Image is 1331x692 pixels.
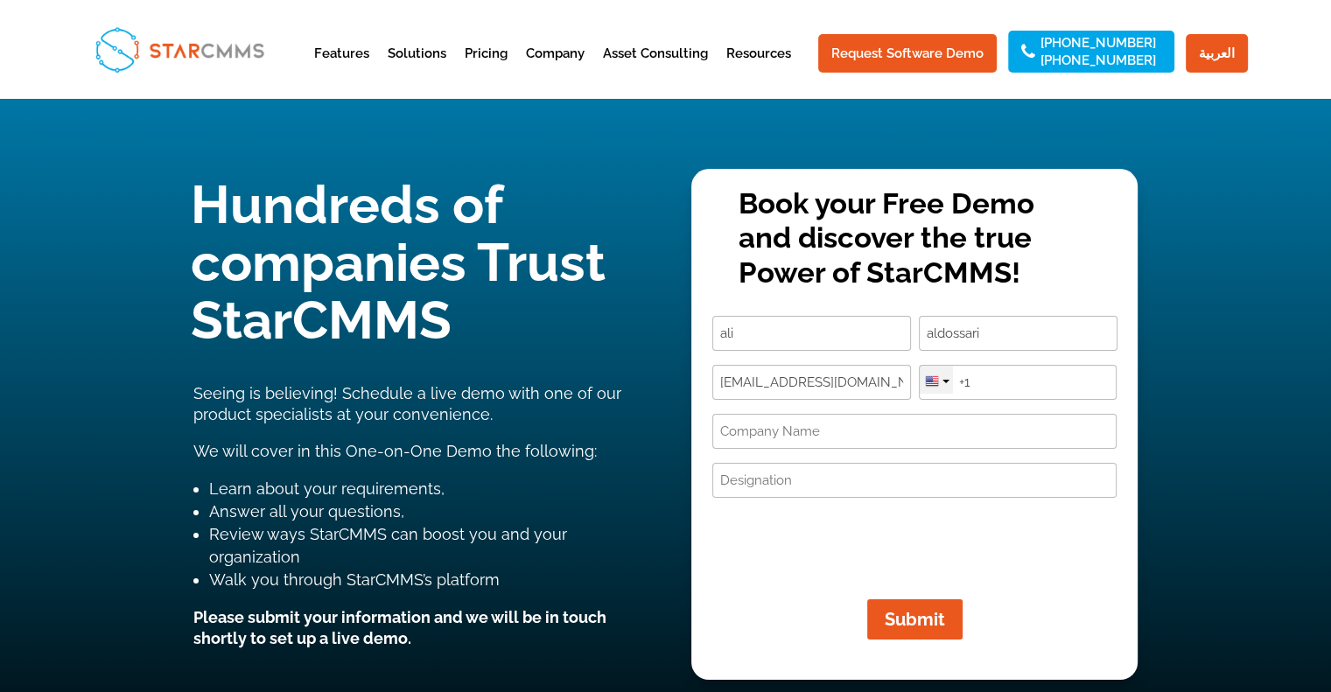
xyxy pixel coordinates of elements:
[209,479,445,498] span: Learn about your requirements,
[712,365,911,400] input: Email
[1186,34,1248,73] a: العربية
[209,570,500,589] span: Walk you through StarCMMS’s platform
[919,365,1117,400] input: Phone Number
[193,442,597,460] span: We will cover in this One-on-One Demo the following:
[209,502,404,521] span: Answer all your questions,
[314,47,369,90] a: Features
[867,599,963,640] button: Submit
[885,609,945,630] span: Submit
[1040,37,1156,49] a: [PHONE_NUMBER]
[919,316,1117,351] input: Last Name
[193,384,621,423] span: Seeing is believing! Schedule a live demo with one of our product specialists at your convenience.
[191,176,640,358] h1: Hundreds of companies Trust StarCMMS
[526,47,585,90] a: Company
[1040,503,1331,692] iframe: Chat Widget
[388,47,446,90] a: Solutions
[726,47,791,90] a: Resources
[712,414,1117,449] input: Company Name
[1040,54,1156,66] a: [PHONE_NUMBER]
[818,34,997,73] a: Request Software Demo
[712,316,911,351] input: First Name
[712,463,1117,498] input: Designation
[712,512,978,580] iframe: reCAPTCHA
[209,525,567,566] span: Review ways StarCMMS can boost you and your organization
[603,47,708,90] a: Asset Consulting
[193,608,606,647] strong: Please submit your information and we will be in touch shortly to set up a live demo.
[88,19,271,80] img: StarCMMS
[739,186,1091,290] p: Book your Free Demo and discover the true Power of StarCMMS!
[465,47,508,90] a: Pricing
